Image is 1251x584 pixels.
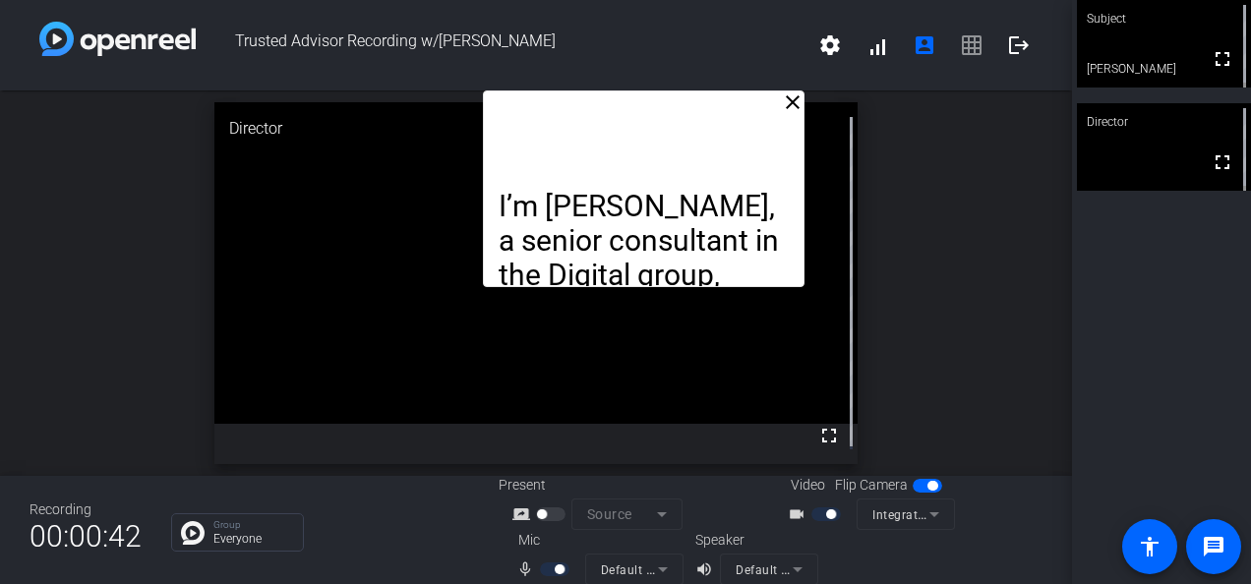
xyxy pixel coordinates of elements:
span: 00:00:42 [30,512,142,560]
span: Flip Camera [835,475,908,496]
div: Mic [499,530,695,551]
span: Trusted Advisor Recording w/[PERSON_NAME] [196,22,806,69]
mat-icon: accessibility [1138,535,1162,558]
mat-icon: message [1202,535,1225,558]
div: Director [1077,103,1251,141]
p: Group [213,520,293,530]
img: Chat Icon [181,521,205,545]
div: Director [214,102,858,155]
mat-icon: fullscreen [1211,150,1234,174]
mat-icon: volume_up [695,557,719,581]
mat-icon: settings [818,33,842,57]
span: Video [791,475,825,496]
img: white-gradient.svg [39,22,196,56]
mat-icon: logout [1007,33,1031,57]
p: Everyone [213,533,293,545]
mat-icon: close [781,90,804,114]
div: Recording [30,499,142,520]
div: Present [499,475,695,496]
mat-icon: videocam_outline [788,502,811,526]
p: I’m [PERSON_NAME], a senior consultant in the Digital group, where we design data systems that mi... [499,189,789,568]
mat-icon: fullscreen [817,424,841,447]
button: signal_cellular_alt [854,22,901,69]
mat-icon: mic_none [516,557,540,581]
mat-icon: account_box [913,33,936,57]
div: Speaker [695,530,813,551]
mat-icon: fullscreen [1211,47,1234,71]
mat-icon: screen_share_outline [512,502,536,526]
